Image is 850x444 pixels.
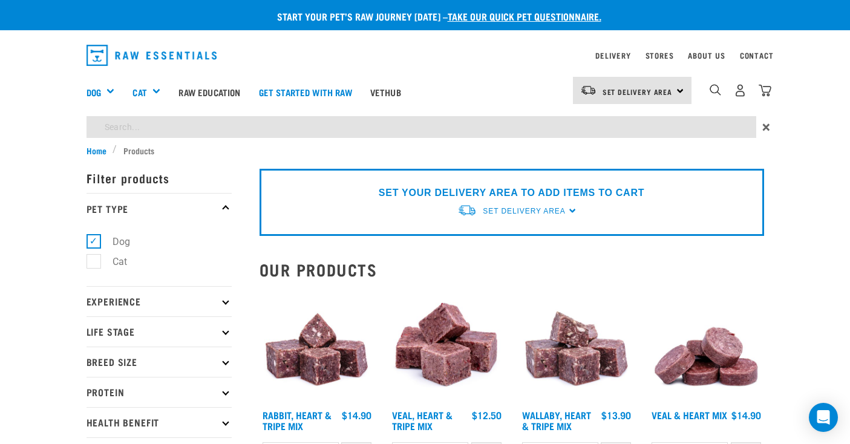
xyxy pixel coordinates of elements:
p: Health Benefit [87,407,232,437]
div: $14.90 [342,410,371,420]
p: Breed Size [87,347,232,377]
a: take our quick pet questionnaire. [448,13,601,19]
p: Protein [87,377,232,407]
h2: Our Products [260,260,764,279]
a: Get started with Raw [250,68,361,116]
a: About Us [688,53,725,57]
a: Raw Education [169,68,249,116]
p: Life Stage [87,316,232,347]
a: Veal & Heart Mix [652,412,727,417]
a: Wallaby, Heart & Tripe Mix [522,412,591,428]
span: × [762,116,770,138]
div: $13.90 [601,410,631,420]
img: 1174 Wallaby Heart Tripe Mix 01 [519,289,635,404]
img: home-icon@2x.png [759,84,771,97]
span: Set Delivery Area [603,90,673,94]
a: Veal, Heart & Tripe Mix [392,412,453,428]
label: Dog [93,234,135,249]
nav: dropdown navigation [77,40,774,71]
a: Contact [740,53,774,57]
img: Cubes [389,289,505,404]
img: 1152 Veal Heart Medallions 01 [649,289,764,404]
a: Delivery [595,53,630,57]
span: Set Delivery Area [483,207,565,215]
a: Home [87,144,113,157]
img: van-moving.png [457,204,477,217]
span: Home [87,144,106,157]
img: van-moving.png [580,85,597,96]
a: Rabbit, Heart & Tripe Mix [263,412,332,428]
p: Experience [87,286,232,316]
p: SET YOUR DELIVERY AREA TO ADD ITEMS TO CART [379,186,644,200]
a: Stores [646,53,674,57]
div: Open Intercom Messenger [809,403,838,432]
a: Dog [87,85,101,99]
p: Filter products [87,163,232,193]
img: Raw Essentials Logo [87,45,217,66]
label: Cat [93,254,132,269]
img: 1175 Rabbit Heart Tripe Mix 01 [260,289,375,404]
div: $14.90 [731,410,761,420]
input: Search... [87,116,756,138]
img: user.png [734,84,747,97]
p: Pet Type [87,193,232,223]
a: Cat [132,85,146,99]
nav: breadcrumbs [87,144,764,157]
img: home-icon-1@2x.png [710,84,721,96]
a: Vethub [361,68,410,116]
div: $12.50 [472,410,502,420]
